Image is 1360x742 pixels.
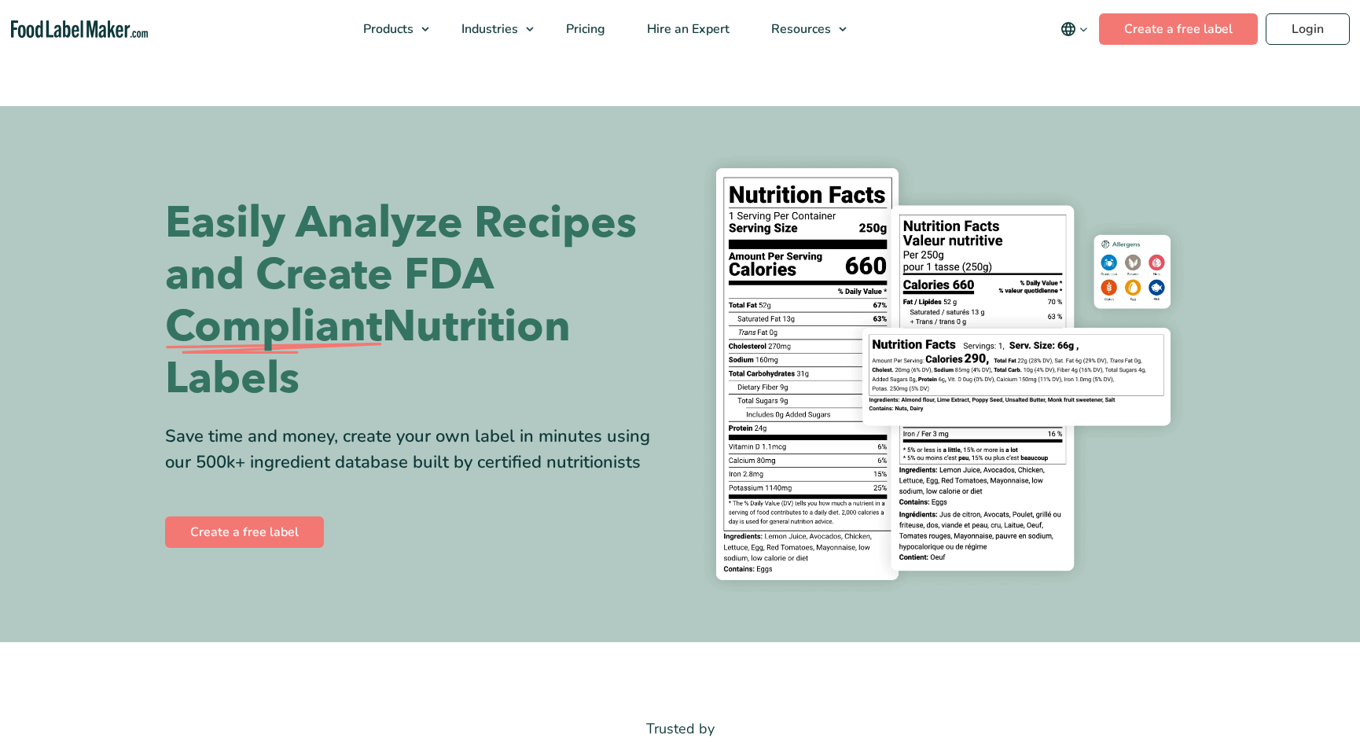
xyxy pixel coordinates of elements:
a: Login [1266,13,1350,45]
p: Trusted by [165,718,1195,740]
span: Hire an Expert [642,20,731,38]
a: Create a free label [165,516,324,548]
span: Resources [766,20,833,38]
span: Compliant [165,301,382,353]
h1: Easily Analyze Recipes and Create FDA Nutrition Labels [165,197,668,405]
span: Industries [457,20,520,38]
div: Save time and money, create your own label in minutes using our 500k+ ingredient database built b... [165,424,668,476]
span: Pricing [561,20,607,38]
span: Products [358,20,415,38]
a: Create a free label [1099,13,1258,45]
